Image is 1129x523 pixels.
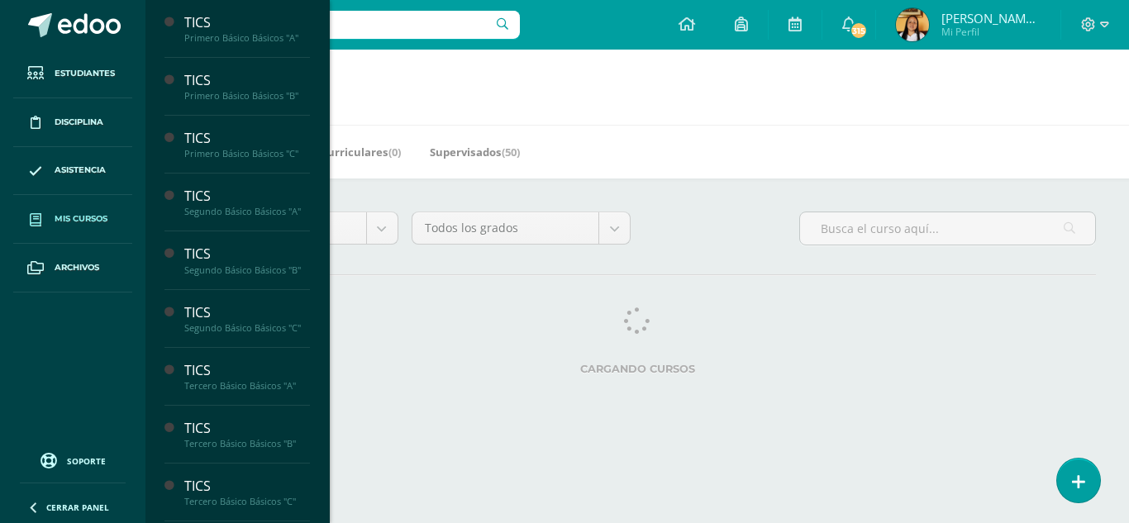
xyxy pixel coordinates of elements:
div: TICS [184,361,310,380]
a: Mis cursos [13,195,132,244]
div: TICS [184,13,310,32]
span: Soporte [67,455,106,467]
span: Cerrar panel [46,502,109,513]
span: Estudiantes [55,67,115,80]
span: (0) [388,145,401,159]
div: TICS [184,71,310,90]
div: Primero Básico Básicos "C" [184,148,310,159]
span: [PERSON_NAME][US_STATE] [941,10,1041,26]
a: TICSSegundo Básico Básicos "B" [184,245,310,275]
a: Supervisados(50) [430,139,520,165]
a: Asistencia [13,147,132,196]
a: TICSPrimero Básico Básicos "B" [184,71,310,102]
div: TICS [184,419,310,438]
span: (50) [502,145,520,159]
div: Segundo Básico Básicos "C" [184,322,310,334]
div: Primero Básico Básicos "A" [184,32,310,44]
img: c517f0cd6759b2ea1094bfa833b65fc4.png [896,8,929,41]
div: Primero Básico Básicos "B" [184,90,310,102]
span: Todos los grados [425,212,587,244]
span: 315 [849,21,867,40]
a: Soporte [20,449,126,471]
a: Archivos [13,244,132,292]
a: TICSTercero Básico Básicos "A" [184,361,310,392]
div: TICS [184,187,310,206]
a: TICSTercero Básico Básicos "C" [184,477,310,507]
a: TICSSegundo Básico Básicos "A" [184,187,310,217]
a: TICSPrimero Básico Básicos "C" [184,129,310,159]
span: Disciplina [55,116,103,129]
input: Busca un usuario... [156,11,520,39]
label: Cargando cursos [179,363,1096,375]
div: TICS [184,303,310,322]
div: Segundo Básico Básicos "B" [184,264,310,276]
a: Mis Extracurriculares(0) [271,139,401,165]
div: Tercero Básico Básicos "B" [184,438,310,449]
div: TICS [184,245,310,264]
a: TICSSegundo Básico Básicos "C" [184,303,310,334]
a: Disciplina [13,98,132,147]
span: Mi Perfil [941,25,1041,39]
a: Todos los grados [412,212,631,244]
span: Archivos [55,261,99,274]
a: Estudiantes [13,50,132,98]
span: Asistencia [55,164,106,177]
span: Mis cursos [55,212,107,226]
div: Segundo Básico Básicos "A" [184,206,310,217]
div: Tercero Básico Básicos "A" [184,380,310,392]
div: TICS [184,129,310,148]
div: Tercero Básico Básicos "C" [184,496,310,507]
div: TICS [184,477,310,496]
a: TICSTercero Básico Básicos "B" [184,419,310,449]
a: TICSPrimero Básico Básicos "A" [184,13,310,44]
input: Busca el curso aquí... [800,212,1095,245]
